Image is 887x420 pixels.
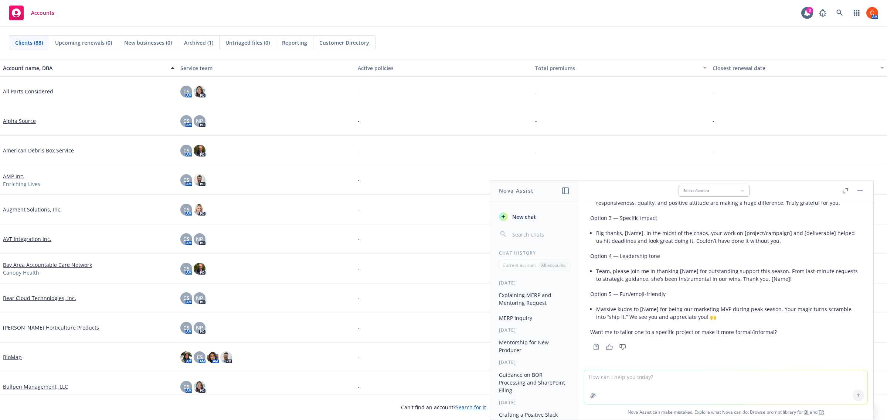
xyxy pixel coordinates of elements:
img: photo [194,204,205,216]
span: Archived (1) [184,39,213,47]
span: Reporting [282,39,307,47]
span: - [713,87,714,95]
span: CS [183,383,190,390]
div: [DATE] [490,359,578,365]
span: CS [183,294,190,302]
button: Active policies [355,59,532,77]
p: Current account [503,262,536,268]
span: New chat [511,213,536,221]
img: photo [194,263,205,275]
a: BI [804,409,809,415]
a: Accounts [6,3,57,23]
span: Upcoming renewals (0) [55,39,112,47]
span: NP [196,324,203,331]
button: Mentorship for New Producer [496,336,572,356]
a: Alpha Source [3,117,36,125]
span: Select Account [683,188,709,193]
a: American Debris Box Service [3,147,74,154]
li: Massive kudos to [Name] for being our marketing MVP during peak season. Your magic turns scramble... [596,304,861,322]
span: - [358,235,360,243]
a: Bear Cloud Technologies, Inc. [3,294,76,302]
span: - [358,117,360,125]
li: Big thanks, [Name]. In the midst of the chaos, your work on [project/campaign] and [deliverable] ... [596,228,861,246]
span: CS [183,265,190,272]
div: Chat History [490,250,578,256]
a: Search [832,6,847,20]
p: All accounts [541,262,566,268]
button: MERP Inquiry [496,312,572,324]
button: Select Account [679,185,750,197]
span: NP [196,235,203,243]
span: CS [183,147,190,154]
img: photo [866,7,878,19]
a: TR [819,409,824,415]
span: Untriaged files (0) [225,39,270,47]
span: - [358,147,360,154]
button: Total premiums [532,59,710,77]
span: - [713,147,714,154]
a: All Parts Considered [3,87,53,95]
img: photo [180,351,192,363]
img: photo [194,86,205,97]
span: CS [183,87,190,95]
img: photo [194,145,205,156]
a: Search for it [456,404,486,411]
span: - [535,117,537,125]
li: Team, please join me in thanking [Name] for outstanding support this season. From last-minute req... [596,266,861,284]
span: - [358,176,360,184]
div: [DATE] [490,327,578,333]
div: 3 [806,7,813,14]
div: Total premiums [535,64,699,72]
span: CS [183,176,190,184]
span: - [358,294,360,302]
a: Augment Solutions, Inc. [3,206,62,213]
span: - [358,87,360,95]
span: - [713,176,714,184]
a: AVT Integration Inc. [3,235,51,243]
span: - [358,206,360,213]
span: CS [183,206,190,213]
p: Option 4 — Leadership tone [590,252,861,260]
button: New chat [496,210,572,223]
span: - [358,353,360,361]
button: Thumbs down [617,342,629,352]
span: - [535,176,537,184]
p: Option 3 — Specific impact [590,214,861,222]
span: CS [183,117,190,125]
span: - [535,147,537,154]
p: Option 5 — Fun/emoji-friendly [590,290,861,298]
span: NP [196,294,203,302]
a: AMP Inc. [3,172,24,180]
a: Bay Area Accountable Care Network [3,261,92,269]
span: Customer Directory [319,39,369,47]
svg: Copy to clipboard [593,344,599,350]
span: CS [197,353,203,361]
img: photo [194,381,205,393]
span: Nova Assist can make mistakes. Explore what Nova can do: Browse prompt library for and [581,404,870,420]
span: Can't find an account? [401,403,486,411]
div: Service team [180,64,352,72]
span: - [713,117,714,125]
span: CS [183,235,190,243]
img: photo [194,174,205,186]
button: Service team [177,59,355,77]
a: Report a Bug [815,6,830,20]
span: - [535,87,537,95]
div: Closest renewal date [713,64,876,72]
span: - [358,265,360,272]
input: Search chats [511,229,570,240]
div: [DATE] [490,399,578,406]
div: Active policies [358,64,529,72]
button: Explaining MERP and Mentoring Request [496,289,572,309]
span: Enriching Lives [3,180,40,188]
a: BioMap [3,353,22,361]
span: - [358,383,360,390]
div: [DATE] [490,280,578,286]
span: Canopy Health [3,269,39,276]
button: Closest renewal date [710,59,887,77]
a: Bullpen Management, LLC [3,383,68,390]
h1: Nova Assist [499,187,534,194]
p: Want me to tailor one to a specific project or make it more formal/informal? [590,328,861,336]
span: Clients (88) [15,39,43,47]
div: Account name, DBA [3,64,166,72]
